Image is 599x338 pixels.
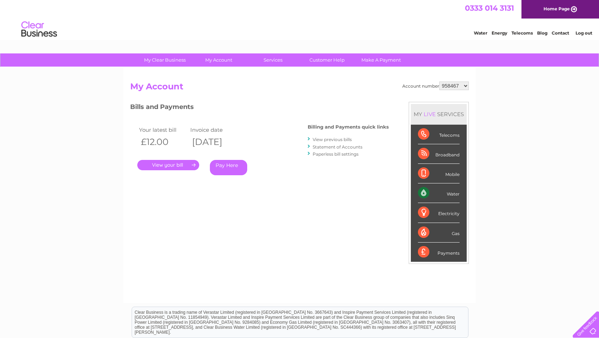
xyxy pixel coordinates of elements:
a: Log out [576,30,592,36]
h3: Bills and Payments [130,102,389,114]
a: Pay Here [210,160,247,175]
a: My Clear Business [136,53,194,67]
h2: My Account [130,82,469,95]
div: Broadband [418,144,460,164]
div: Account number [402,82,469,90]
a: . [137,160,199,170]
a: 0333 014 3131 [465,4,514,12]
div: Gas [418,223,460,243]
h4: Billing and Payments quick links [308,124,389,130]
td: Invoice date [189,125,240,135]
div: LIVE [422,111,437,118]
div: Clear Business is a trading name of Verastar Limited (registered in [GEOGRAPHIC_DATA] No. 3667643... [132,4,468,35]
a: Water [474,30,487,36]
a: Statement of Accounts [313,144,362,150]
a: Telecoms [511,30,533,36]
div: Payments [418,243,460,262]
th: £12.00 [137,135,189,149]
div: MY SERVICES [411,104,467,124]
div: Water [418,183,460,203]
a: Make A Payment [352,53,410,67]
a: Blog [537,30,547,36]
a: Paperless bill settings [313,151,359,157]
a: Contact [552,30,569,36]
div: Telecoms [418,125,460,144]
div: Electricity [418,203,460,223]
a: Energy [492,30,507,36]
a: View previous bills [313,137,352,142]
a: My Account [190,53,248,67]
img: logo.png [21,19,57,40]
div: Mobile [418,164,460,183]
a: Services [244,53,302,67]
th: [DATE] [189,135,240,149]
a: Customer Help [298,53,356,67]
td: Your latest bill [137,125,189,135]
